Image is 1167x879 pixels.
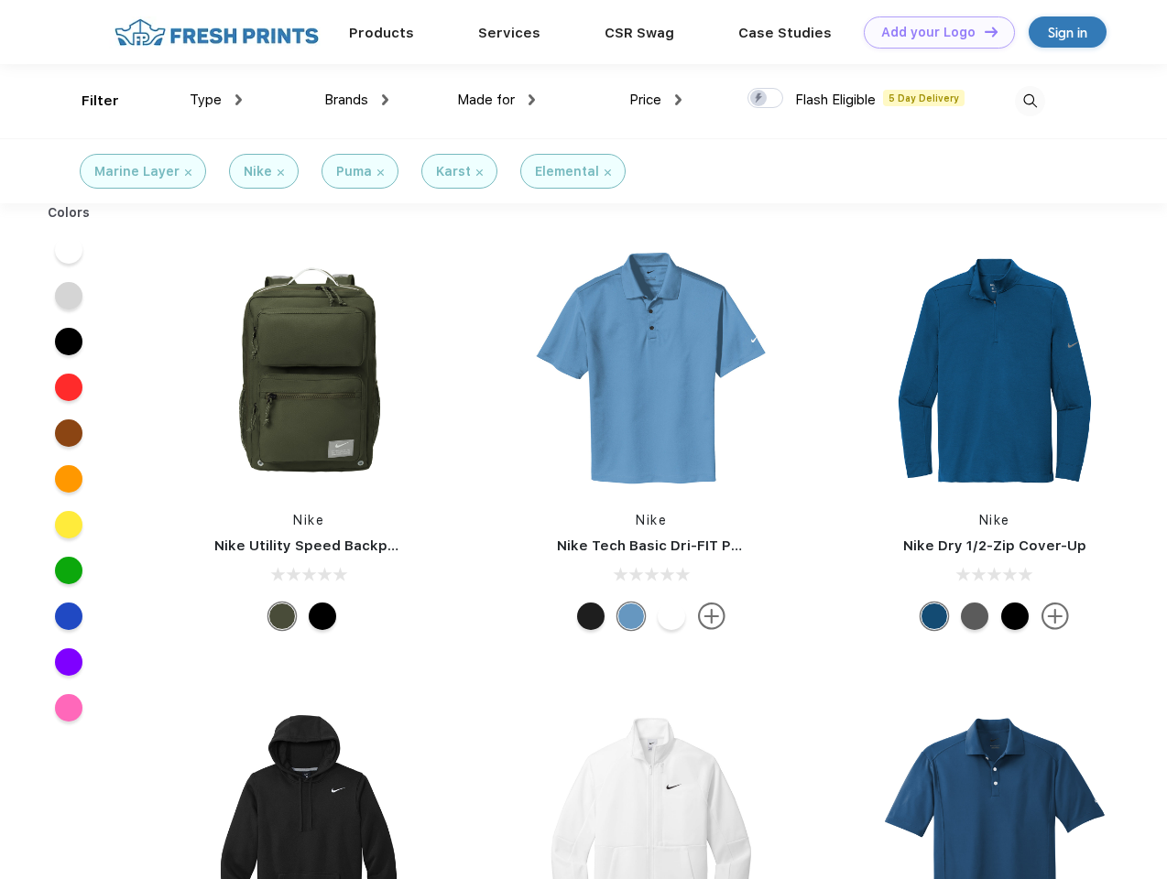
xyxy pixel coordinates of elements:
[436,162,471,181] div: Karst
[985,27,998,37] img: DT
[377,169,384,176] img: filter_cancel.svg
[478,25,540,41] a: Services
[214,537,412,554] a: Nike Utility Speed Backpack
[190,92,222,108] span: Type
[235,94,242,105] img: dropdown.png
[94,162,180,181] div: Marine Layer
[382,94,388,105] img: dropdown.png
[278,169,284,176] img: filter_cancel.svg
[658,602,685,630] div: White
[1042,602,1069,630] img: more.svg
[1029,16,1107,48] a: Sign in
[1048,22,1087,43] div: Sign in
[309,602,336,630] div: Black
[82,91,119,112] div: Filter
[979,513,1010,527] a: Nike
[109,16,324,49] img: fo%20logo%202.webp
[349,25,414,41] a: Products
[881,25,976,40] div: Add your Logo
[529,249,773,493] img: func=resize&h=266
[535,162,599,181] div: Elemental
[698,602,725,630] img: more.svg
[336,162,372,181] div: Puma
[244,162,272,181] div: Nike
[636,513,667,527] a: Nike
[293,513,324,527] a: Nike
[268,602,296,630] div: Cargo Khaki
[529,94,535,105] img: dropdown.png
[605,25,674,41] a: CSR Swag
[605,169,611,176] img: filter_cancel.svg
[557,537,753,554] a: Nike Tech Basic Dri-FIT Polo
[324,92,368,108] span: Brands
[34,203,104,222] div: Colors
[903,537,1086,554] a: Nike Dry 1/2-Zip Cover-Up
[795,92,876,108] span: Flash Eligible
[617,602,645,630] div: University Blue
[185,169,191,176] img: filter_cancel.svg
[476,169,483,176] img: filter_cancel.svg
[873,249,1117,493] img: func=resize&h=266
[577,602,605,630] div: Black
[1015,86,1045,116] img: desktop_search.svg
[921,602,948,630] div: Gym Blue
[675,94,682,105] img: dropdown.png
[961,602,988,630] div: Black Heather
[629,92,661,108] span: Price
[883,90,965,106] span: 5 Day Delivery
[1001,602,1029,630] div: Black
[187,249,431,493] img: func=resize&h=266
[457,92,515,108] span: Made for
